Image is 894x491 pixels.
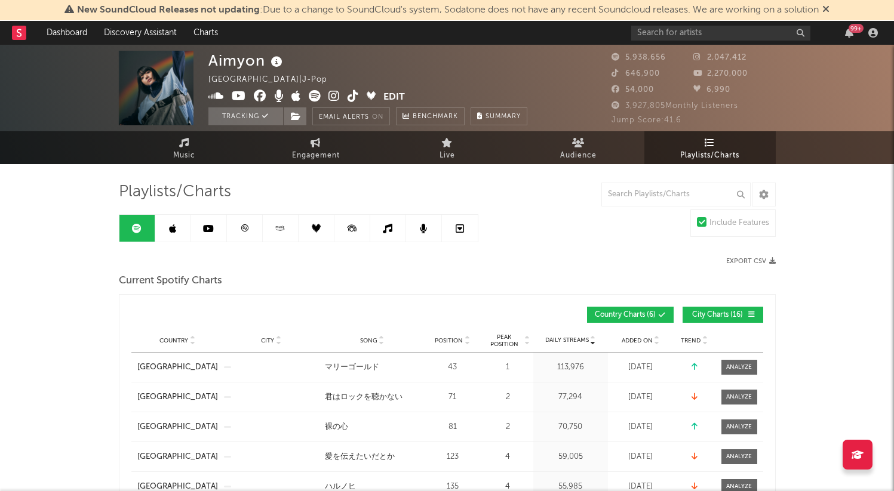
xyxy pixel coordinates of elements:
[137,391,218,403] a: [GEOGRAPHIC_DATA]
[486,113,521,120] span: Summary
[595,311,656,319] span: Country Charts ( 6 )
[587,307,674,323] button: Country Charts(6)
[119,131,250,164] a: Music
[208,73,341,87] div: [GEOGRAPHIC_DATA] | J-Pop
[845,28,853,38] button: 99+
[426,421,480,433] div: 81
[680,149,739,163] span: Playlists/Charts
[612,54,666,61] span: 5,938,656
[611,362,671,373] div: [DATE]
[137,362,218,373] a: [GEOGRAPHIC_DATA]
[622,337,653,344] span: Added On
[426,391,480,403] div: 71
[325,421,420,433] a: 裸の心
[396,107,465,125] a: Benchmark
[325,421,348,433] div: 裸の心
[426,362,480,373] div: 43
[560,149,597,163] span: Audience
[261,337,274,344] span: City
[486,362,530,373] div: 1
[413,110,458,124] span: Benchmark
[312,107,390,125] button: Email AlertsOn
[325,362,379,373] div: マリーゴールド
[360,337,377,344] span: Song
[185,21,226,45] a: Charts
[644,131,776,164] a: Playlists/Charts
[325,451,420,463] a: 愛を伝えたいだとか
[513,131,644,164] a: Audience
[693,54,746,61] span: 2,047,412
[471,107,527,125] button: Summary
[96,21,185,45] a: Discovery Assistant
[681,337,701,344] span: Trend
[611,421,671,433] div: [DATE]
[849,24,864,33] div: 99 +
[372,114,383,121] em: On
[250,131,382,164] a: Engagement
[325,451,395,463] div: 愛を伝えたいだとか
[611,391,671,403] div: [DATE]
[536,391,605,403] div: 77,294
[325,391,420,403] a: 君はロックを聴かない
[693,86,730,94] span: 6,990
[612,70,660,78] span: 646,900
[631,26,810,41] input: Search for artists
[693,70,748,78] span: 2,270,000
[119,274,222,288] span: Current Spotify Charts
[536,362,605,373] div: 113,976
[726,258,776,265] button: Export CSV
[435,337,463,344] span: Position
[119,185,231,199] span: Playlists/Charts
[690,311,745,319] span: City Charts ( 16 )
[383,90,405,105] button: Edit
[426,451,480,463] div: 123
[709,216,769,230] div: Include Features
[440,149,455,163] span: Live
[325,362,420,373] a: マリーゴールド
[77,5,819,15] span: : Due to a change to SoundCloud's system, Sodatone does not have any recent Soundcloud releases. ...
[208,51,285,70] div: Aimyon
[208,107,283,125] button: Tracking
[486,391,530,403] div: 2
[683,307,763,323] button: City Charts(16)
[173,149,195,163] span: Music
[486,451,530,463] div: 4
[325,391,403,403] div: 君はロックを聴かない
[159,337,188,344] span: Country
[536,421,605,433] div: 70,750
[77,5,260,15] span: New SoundCloud Releases not updating
[536,451,605,463] div: 59,005
[382,131,513,164] a: Live
[137,421,218,433] a: [GEOGRAPHIC_DATA]
[601,183,751,206] input: Search Playlists/Charts
[612,102,738,110] span: 3,927,805 Monthly Listeners
[612,86,654,94] span: 54,000
[545,336,589,345] span: Daily Streams
[137,451,218,463] a: [GEOGRAPHIC_DATA]
[486,421,530,433] div: 2
[38,21,96,45] a: Dashboard
[486,333,523,348] span: Peak Position
[822,5,830,15] span: Dismiss
[611,451,671,463] div: [DATE]
[292,149,340,163] span: Engagement
[612,116,681,124] span: Jump Score: 41.6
